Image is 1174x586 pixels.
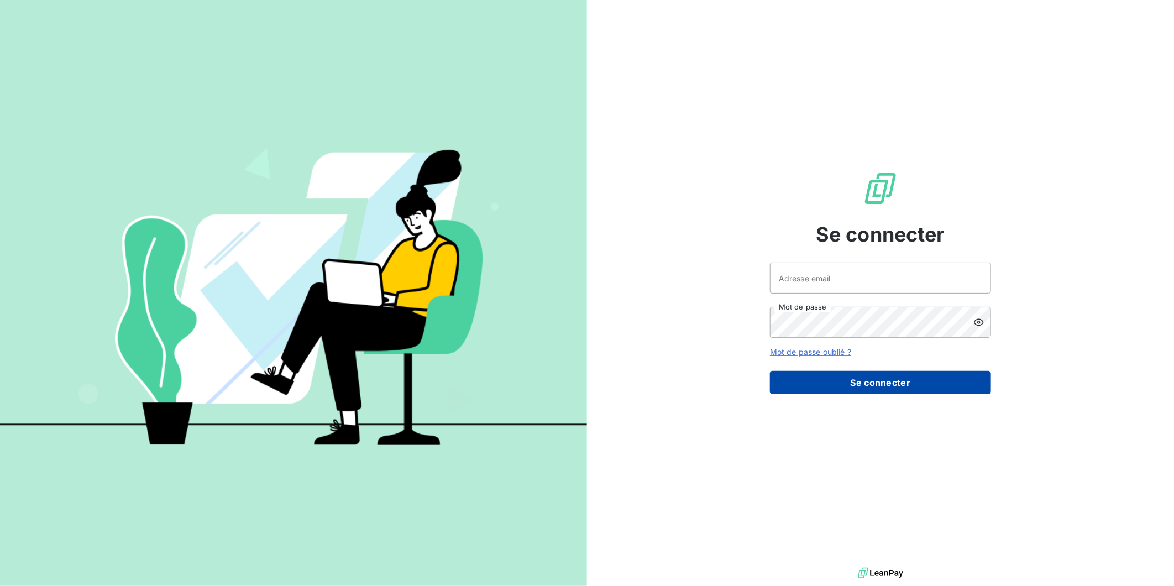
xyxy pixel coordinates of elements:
[770,371,991,394] button: Se connecter
[858,565,903,582] img: logo
[863,171,898,206] img: Logo LeanPay
[816,219,945,249] span: Se connecter
[770,347,851,357] a: Mot de passe oublié ?
[770,263,991,294] input: placeholder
